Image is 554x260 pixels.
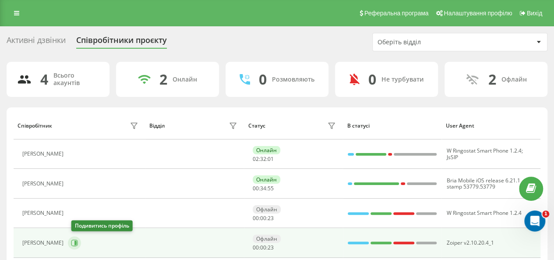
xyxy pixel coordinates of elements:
[22,181,66,187] div: [PERSON_NAME]
[488,71,496,88] div: 2
[381,76,424,83] div: Не турбувати
[253,214,259,222] span: 00
[347,123,438,129] div: В статусі
[7,36,66,49] div: Активні дзвінки
[260,185,266,192] span: 34
[22,210,66,216] div: [PERSON_NAME]
[22,151,66,157] div: [PERSON_NAME]
[542,210,549,217] span: 1
[71,221,133,232] div: Подивитись профіль
[446,153,458,161] span: JsSIP
[76,36,167,49] div: Співробітники проєкту
[253,155,259,163] span: 02
[446,123,536,129] div: User Agent
[446,209,521,217] span: W Ringostat Smart Phone 1.2.4
[253,156,274,162] div: : :
[253,205,281,214] div: Офлайн
[253,215,274,221] div: : :
[378,39,482,46] div: Оберіть відділ
[501,76,527,83] div: Офлайн
[268,185,274,192] span: 55
[268,155,274,163] span: 01
[253,185,274,192] div: : :
[22,240,66,246] div: [PERSON_NAME]
[259,71,267,88] div: 0
[53,72,99,87] div: Всього акаунтів
[260,244,266,251] span: 00
[268,214,274,222] span: 23
[268,244,274,251] span: 23
[446,239,494,246] span: Zoiper v2.10.20.4_1
[253,235,281,243] div: Офлайн
[524,210,545,232] iframe: Intercom live chat
[173,76,197,83] div: Онлайн
[18,123,52,129] div: Співробітник
[253,175,280,184] div: Онлайн
[159,71,167,88] div: 2
[149,123,165,129] div: Відділ
[368,71,376,88] div: 0
[527,10,542,17] span: Вихід
[364,10,429,17] span: Реферальна програма
[248,123,265,129] div: Статус
[272,76,314,83] div: Розмовляють
[444,10,512,17] span: Налаштування профілю
[260,214,266,222] span: 00
[260,155,266,163] span: 32
[253,185,259,192] span: 00
[253,244,259,251] span: 00
[446,177,520,190] span: Bria Mobile iOS release 6.21.1 stamp 53779.53779
[40,71,48,88] div: 4
[253,245,274,251] div: : :
[446,147,521,154] span: W Ringostat Smart Phone 1.2.4
[253,146,280,154] div: Онлайн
